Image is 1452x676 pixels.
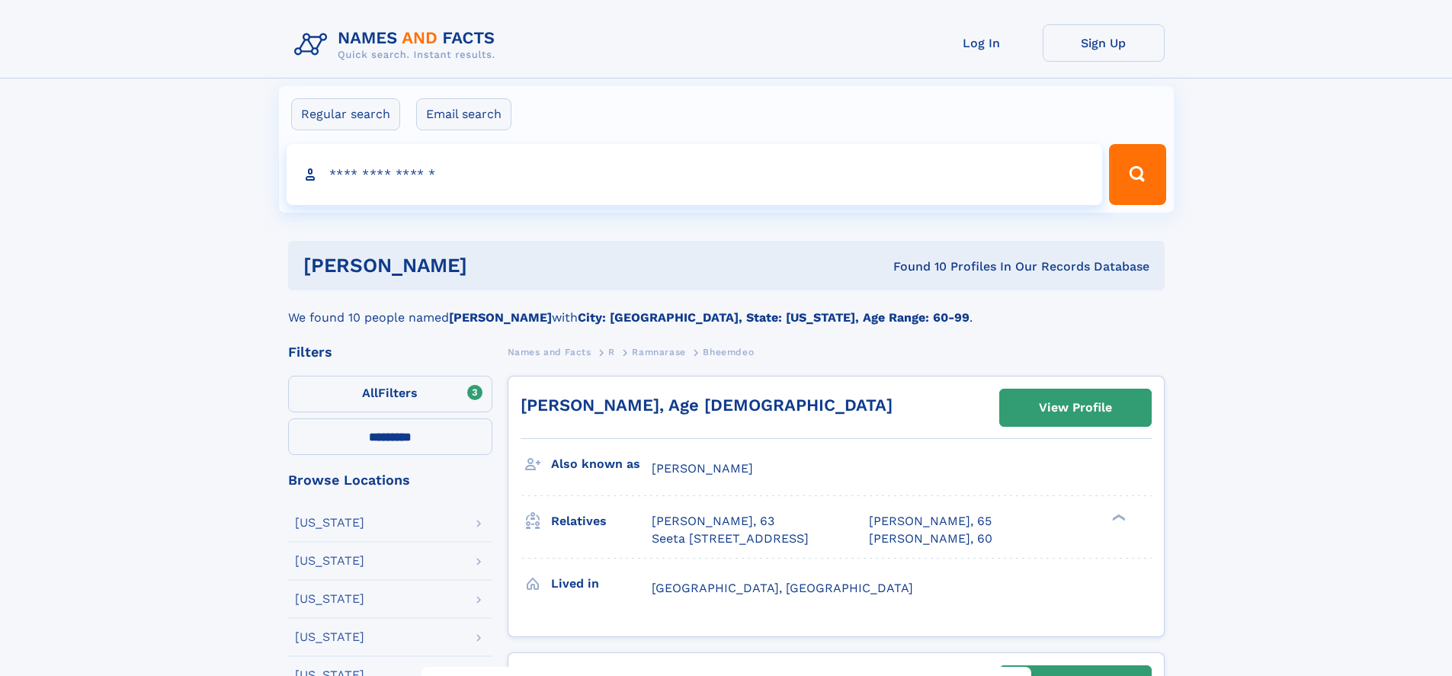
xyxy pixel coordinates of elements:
[1039,390,1112,425] div: View Profile
[608,342,615,361] a: R
[1109,144,1165,205] button: Search Button
[449,310,552,325] b: [PERSON_NAME]
[652,513,774,530] a: [PERSON_NAME], 63
[869,530,992,547] a: [PERSON_NAME], 60
[295,593,364,605] div: [US_STATE]
[295,555,364,567] div: [US_STATE]
[1108,513,1127,523] div: ❯
[578,310,970,325] b: City: [GEOGRAPHIC_DATA], State: [US_STATE], Age Range: 60-99
[632,342,685,361] a: Ramnarase
[921,24,1043,62] a: Log In
[416,98,511,130] label: Email search
[288,24,508,66] img: Logo Names and Facts
[551,451,652,477] h3: Also known as
[608,347,615,357] span: R
[288,376,492,412] label: Filters
[551,508,652,534] h3: Relatives
[652,581,913,595] span: [GEOGRAPHIC_DATA], [GEOGRAPHIC_DATA]
[632,347,685,357] span: Ramnarase
[288,345,492,359] div: Filters
[287,144,1103,205] input: search input
[508,342,591,361] a: Names and Facts
[680,258,1149,275] div: Found 10 Profiles In Our Records Database
[291,98,400,130] label: Regular search
[1043,24,1165,62] a: Sign Up
[869,513,992,530] a: [PERSON_NAME], 65
[551,571,652,597] h3: Lived in
[652,461,753,476] span: [PERSON_NAME]
[303,256,681,275] h1: [PERSON_NAME]
[703,347,754,357] span: Bheemdeo
[295,517,364,529] div: [US_STATE]
[288,473,492,487] div: Browse Locations
[652,530,809,547] a: Seeta [STREET_ADDRESS]
[521,396,893,415] a: [PERSON_NAME], Age [DEMOGRAPHIC_DATA]
[295,631,364,643] div: [US_STATE]
[362,386,378,400] span: All
[1000,389,1151,426] a: View Profile
[288,290,1165,327] div: We found 10 people named with .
